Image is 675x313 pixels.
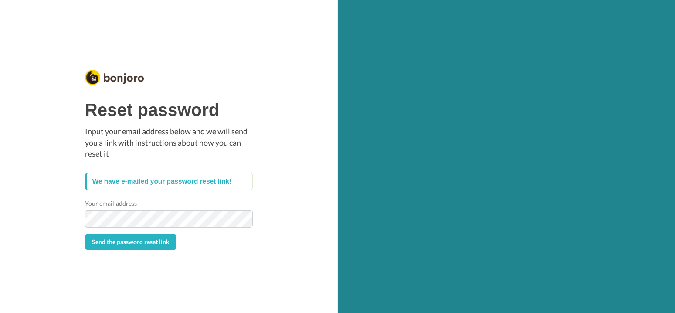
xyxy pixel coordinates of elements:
h1: Reset password [85,100,253,119]
p: Input your email address below and we will send you a link with instructions about how you can re... [85,126,253,160]
span: Send the password reset link [92,238,170,245]
div: We have e-mailed your password reset link! [85,173,253,190]
button: Send the password reset link [85,234,176,250]
label: Your email address [85,199,137,208]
